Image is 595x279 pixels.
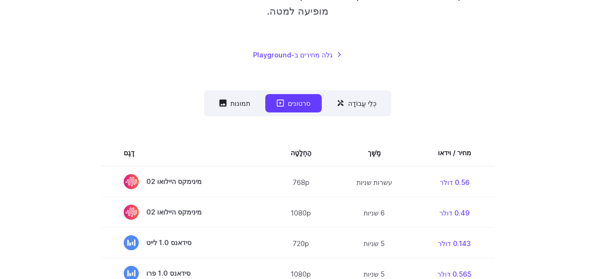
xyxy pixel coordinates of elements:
font: סידאנס 1.0 פרו [146,269,190,277]
font: 0.49 דולר [439,209,469,217]
font: דֶגֶם [124,149,135,157]
font: סידאנס 1.0 לייט [146,239,191,247]
font: מינימקס היילואו 02 [146,208,202,216]
font: 1080p [291,209,311,217]
font: כְּלֵי עֲבוֹדָה [348,99,376,107]
font: 5 שניות [364,270,385,278]
font: 0.56 דולר [440,178,469,186]
font: מֶשֶׁך [368,149,381,157]
font: 768p [293,178,309,186]
font: תמונות [230,99,250,107]
font: סרטונים [288,99,310,107]
font: הַחְלָטָה [291,149,311,157]
font: גלה מחירים ב-Playground [253,51,333,59]
font: 5 שניות [364,239,385,247]
font: מינימקס היילואו 02 [146,177,202,185]
font: 0.565 דולר [437,270,471,278]
font: 1080p [291,270,311,278]
font: 0.143 דולר [438,239,471,247]
font: 6 שניות [364,209,385,217]
a: גלה מחירים ב-Playground [253,49,342,60]
font: עשרות שניות [357,178,392,186]
font: 720p [293,239,309,247]
font: מחיר / וידאו [438,149,471,157]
